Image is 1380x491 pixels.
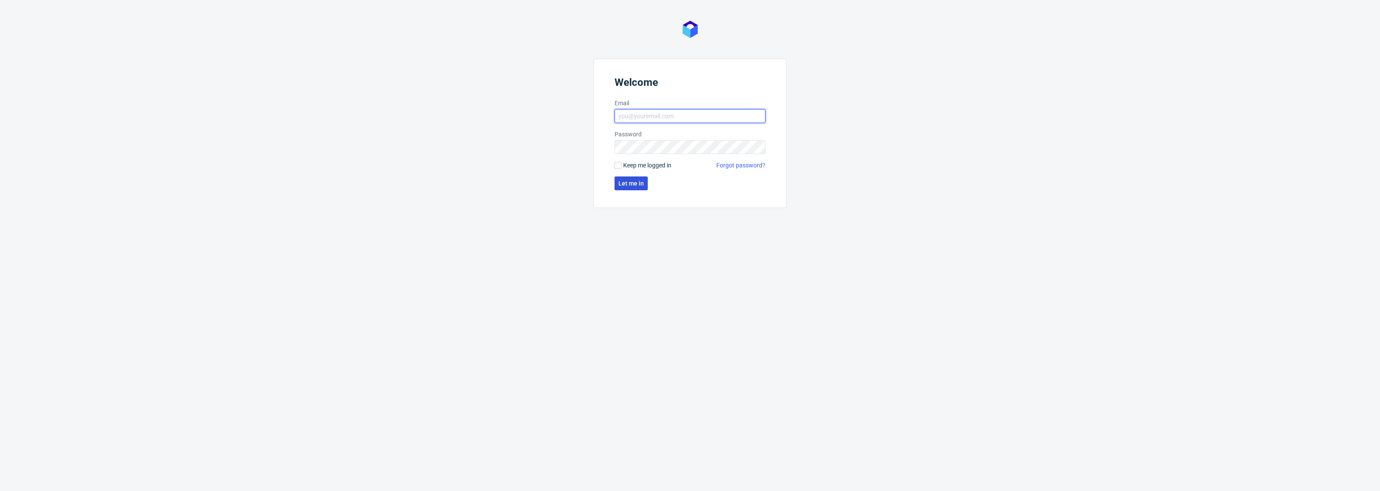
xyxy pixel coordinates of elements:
[615,99,765,107] label: Email
[623,161,671,170] span: Keep me logged in
[615,109,765,123] input: you@youremail.com
[615,176,648,190] button: Let me in
[618,180,644,186] span: Let me in
[716,161,765,170] a: Forgot password?
[615,76,765,92] header: Welcome
[615,130,765,138] label: Password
